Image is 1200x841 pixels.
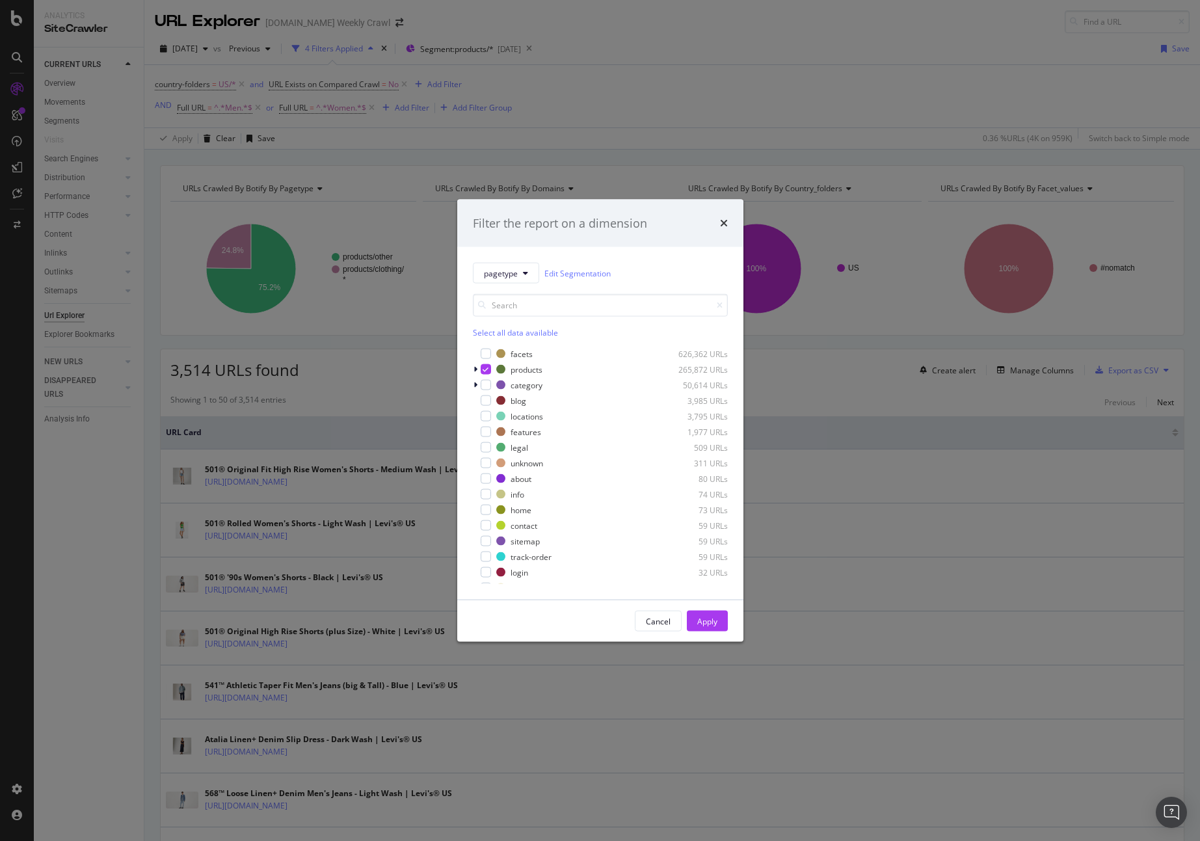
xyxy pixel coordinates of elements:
[473,294,728,317] input: Search
[1156,797,1187,828] div: Open Intercom Messenger
[511,551,552,562] div: track-order
[544,266,611,280] a: Edit Segmentation
[664,410,728,421] div: 3,795 URLs
[511,348,533,359] div: facets
[664,364,728,375] div: 265,872 URLs
[511,582,537,593] div: returns
[511,520,537,531] div: contact
[664,457,728,468] div: 311 URLs
[473,327,728,338] div: Select all data available
[511,364,542,375] div: products
[687,611,728,632] button: Apply
[511,442,528,453] div: legal
[457,199,743,642] div: modal
[473,263,539,284] button: pagetype
[511,567,528,578] div: login
[664,442,728,453] div: 509 URLs
[635,611,682,632] button: Cancel
[664,582,728,593] div: 17 URLs
[511,535,540,546] div: sitemap
[697,615,717,626] div: Apply
[473,215,647,232] div: Filter the report on a dimension
[511,504,531,515] div: home
[484,267,518,278] span: pagetype
[664,551,728,562] div: 59 URLs
[664,426,728,437] div: 1,977 URLs
[720,215,728,232] div: times
[664,379,728,390] div: 50,614 URLs
[646,615,671,626] div: Cancel
[511,473,531,484] div: about
[511,395,526,406] div: blog
[511,426,541,437] div: features
[664,488,728,500] div: 74 URLs
[664,473,728,484] div: 80 URLs
[511,379,542,390] div: category
[511,457,543,468] div: unknown
[664,567,728,578] div: 32 URLs
[511,410,543,421] div: locations
[664,504,728,515] div: 73 URLs
[664,395,728,406] div: 3,985 URLs
[664,520,728,531] div: 59 URLs
[511,488,524,500] div: info
[664,535,728,546] div: 59 URLs
[664,348,728,359] div: 626,362 URLs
